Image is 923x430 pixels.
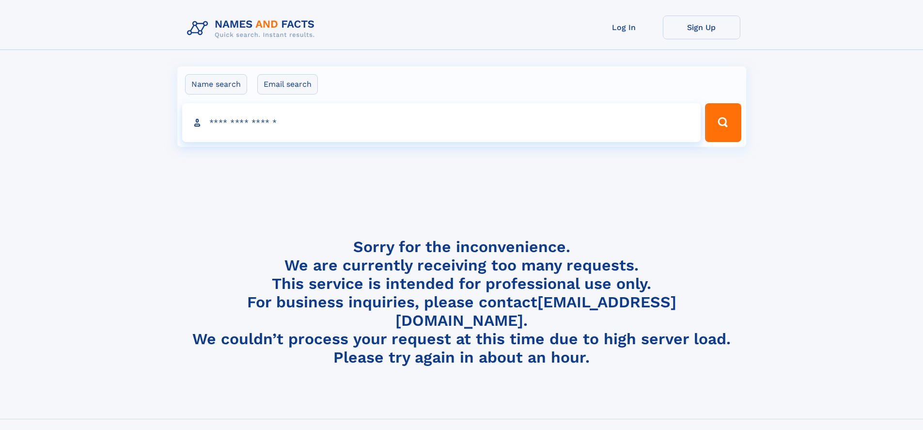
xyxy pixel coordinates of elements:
[183,16,323,42] img: Logo Names and Facts
[183,238,740,367] h4: Sorry for the inconvenience. We are currently receiving too many requests. This service is intend...
[395,293,676,330] a: [EMAIL_ADDRESS][DOMAIN_NAME]
[185,74,247,95] label: Name search
[257,74,318,95] label: Email search
[585,16,663,39] a: Log In
[705,103,741,142] button: Search Button
[182,103,701,142] input: search input
[663,16,740,39] a: Sign Up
